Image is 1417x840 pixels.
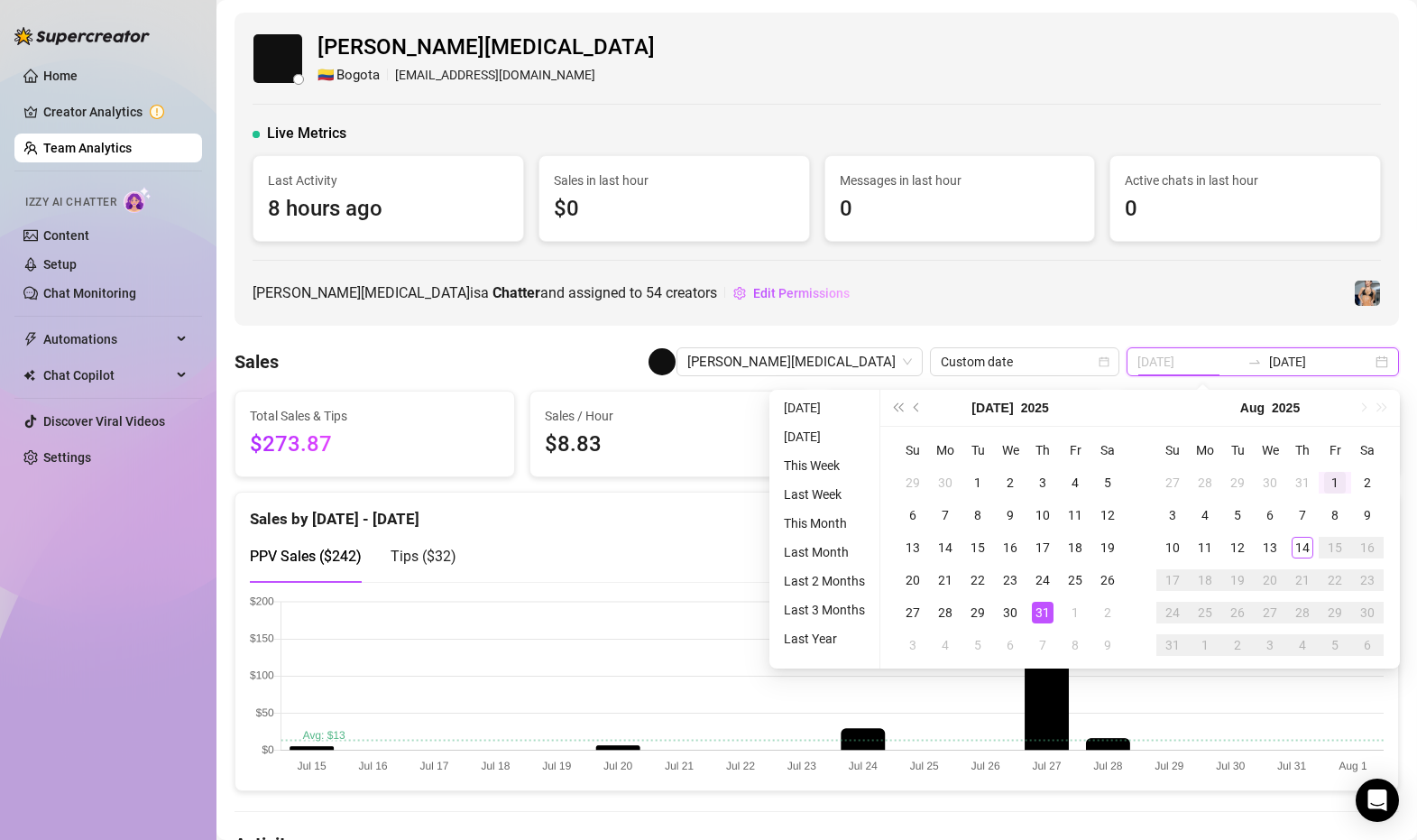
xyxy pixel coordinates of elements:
div: 5 [1097,472,1118,494]
td: 2025-07-03 [1026,466,1059,499]
div: 29 [1324,602,1346,623]
div: 18 [1064,537,1086,558]
td: 2025-08-09 [1351,499,1384,531]
td: 2025-08-13 [1254,531,1286,564]
div: 30 [1259,472,1281,494]
td: 2025-07-04 [1059,466,1091,499]
td: 2025-08-09 [1091,629,1124,661]
th: Mo [929,434,962,466]
td: 2025-08-26 [1221,596,1254,629]
span: 54 [646,284,662,301]
div: 30 [1357,602,1378,623]
td: 2025-08-19 [1221,564,1254,596]
div: 3 [1259,634,1281,656]
a: Team Analytics [43,141,132,155]
td: 2025-08-03 [897,629,929,661]
span: Yerit Ibarra Tao [687,348,912,375]
td: 2025-08-30 [1351,596,1384,629]
li: This Month [777,512,872,534]
td: 2025-09-01 [1189,629,1221,661]
div: 21 [934,569,956,591]
div: 6 [1259,504,1281,526]
td: 2025-08-01 [1059,596,1091,629]
span: 8 hours ago [268,192,509,226]
td: 2025-07-11 [1059,499,1091,531]
th: Mo [1189,434,1221,466]
td: 2025-08-06 [994,629,1026,661]
button: Choose a month [971,390,1013,426]
span: swap-right [1247,355,1262,369]
td: 2025-07-24 [1026,564,1059,596]
div: 5 [1227,504,1248,526]
td: 2025-08-11 [1189,531,1221,564]
div: 1 [1194,634,1216,656]
div: 29 [902,472,924,494]
td: 2025-07-09 [994,499,1026,531]
td: 2025-09-04 [1286,629,1319,661]
td: 2025-07-31 [1026,596,1059,629]
td: 2025-08-06 [1254,499,1286,531]
th: Su [897,434,929,466]
td: 2025-08-20 [1254,564,1286,596]
li: Last 2 Months [777,570,872,592]
div: 17 [1162,569,1183,591]
span: Chat Copilot [43,361,171,390]
div: Open Intercom Messenger [1356,779,1399,822]
div: 23 [1357,569,1378,591]
div: 16 [1357,537,1378,558]
div: 22 [1324,569,1346,591]
th: Tu [1221,434,1254,466]
div: 4 [934,634,956,656]
td: 2025-07-27 [897,596,929,629]
span: PPV Sales ( $242 ) [250,548,362,565]
td: 2025-07-20 [897,564,929,596]
div: 9 [1357,504,1378,526]
div: 3 [902,634,924,656]
img: Chat Copilot [23,369,35,382]
div: 27 [1162,472,1183,494]
span: Active chats in last hour [1125,171,1366,190]
td: 2025-07-10 [1026,499,1059,531]
img: Veronica [1355,281,1380,306]
div: 11 [1064,504,1086,526]
td: 2025-07-05 [1091,466,1124,499]
li: Last 3 Months [777,599,872,621]
td: 2025-07-28 [1189,466,1221,499]
td: 2025-07-30 [994,596,1026,629]
th: Fr [1319,434,1351,466]
div: 1 [1324,472,1346,494]
div: 4 [1064,472,1086,494]
th: We [1254,434,1286,466]
div: 31 [1292,472,1313,494]
td: 2025-08-07 [1026,629,1059,661]
td: 2025-08-01 [1319,466,1351,499]
th: Tu [962,434,994,466]
div: 15 [1324,537,1346,558]
td: 2025-07-29 [962,596,994,629]
a: Chat Monitoring [43,286,136,300]
img: Yerit Ibarra Tao [253,34,302,83]
td: 2025-08-21 [1286,564,1319,596]
div: 13 [1259,537,1281,558]
button: Previous month (PageUp) [907,390,927,426]
button: Last year (Control + left) [888,390,907,426]
li: This Week [777,455,872,476]
div: 25 [1194,602,1216,623]
th: We [994,434,1026,466]
div: 6 [999,634,1021,656]
div: 7 [934,504,956,526]
div: [EMAIL_ADDRESS][DOMAIN_NAME] [317,65,655,87]
div: 31 [1162,634,1183,656]
li: Last Year [777,628,872,650]
span: Live Metrics [267,123,346,144]
span: $8.83 [545,428,795,462]
div: 26 [1227,602,1248,623]
div: 10 [1032,504,1054,526]
td: 2025-07-15 [962,531,994,564]
div: 9 [1097,634,1118,656]
div: 8 [967,504,989,526]
span: [PERSON_NAME][MEDICAL_DATA] is a and assigned to creators [253,282,717,304]
td: 2025-07-06 [897,499,929,531]
div: 2 [999,472,1021,494]
span: Last Activity [268,171,509,190]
